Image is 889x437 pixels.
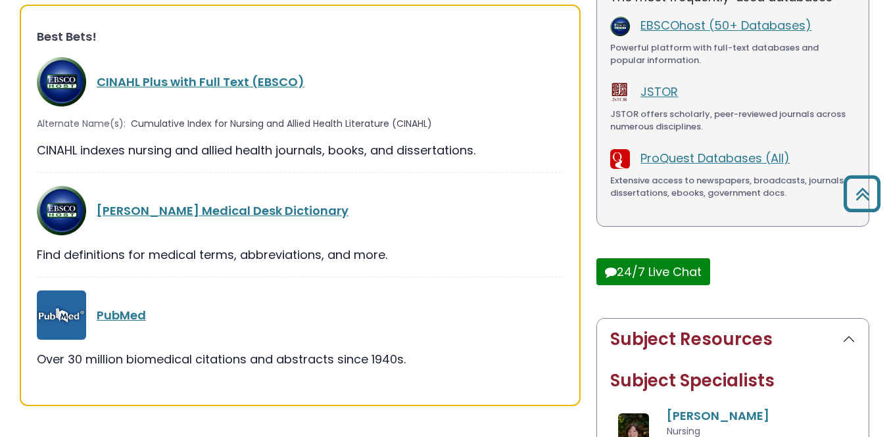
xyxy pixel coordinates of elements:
a: EBSCOhost (50+ Databases) [640,17,811,34]
div: Extensive access to newspapers, broadcasts, journals, dissertations, ebooks, government docs. [610,174,855,200]
div: Powerful platform with full-text databases and popular information. [610,41,855,67]
a: CINAHL Plus with Full Text (EBSCO) [97,74,304,90]
h2: Subject Specialists [610,371,855,391]
a: JSTOR [640,83,678,100]
a: ProQuest Databases (All) [640,150,790,166]
a: [PERSON_NAME] Medical Desk Dictionary [97,202,348,219]
div: CINAHL indexes nursing and allied health journals, books, and dissertations. [37,141,564,159]
span: Cumulative Index for Nursing and Allied Health Literature (CINAHL) [131,117,432,131]
span: Alternate Name(s): [37,117,126,131]
div: Over 30 million biomedical citations and abstracts since 1940s. [37,350,564,368]
div: Find definitions for medical terms, abbreviations, and more. [37,246,564,264]
button: Subject Resources [597,319,869,360]
a: [PERSON_NAME] [667,407,769,424]
a: PubMed [97,307,146,323]
div: JSTOR offers scholarly, peer-reviewed journals across numerous disciplines. [610,108,855,133]
a: Back to Top [838,181,886,206]
h3: Best Bets! [37,30,564,44]
button: 24/7 Live Chat [596,258,710,285]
